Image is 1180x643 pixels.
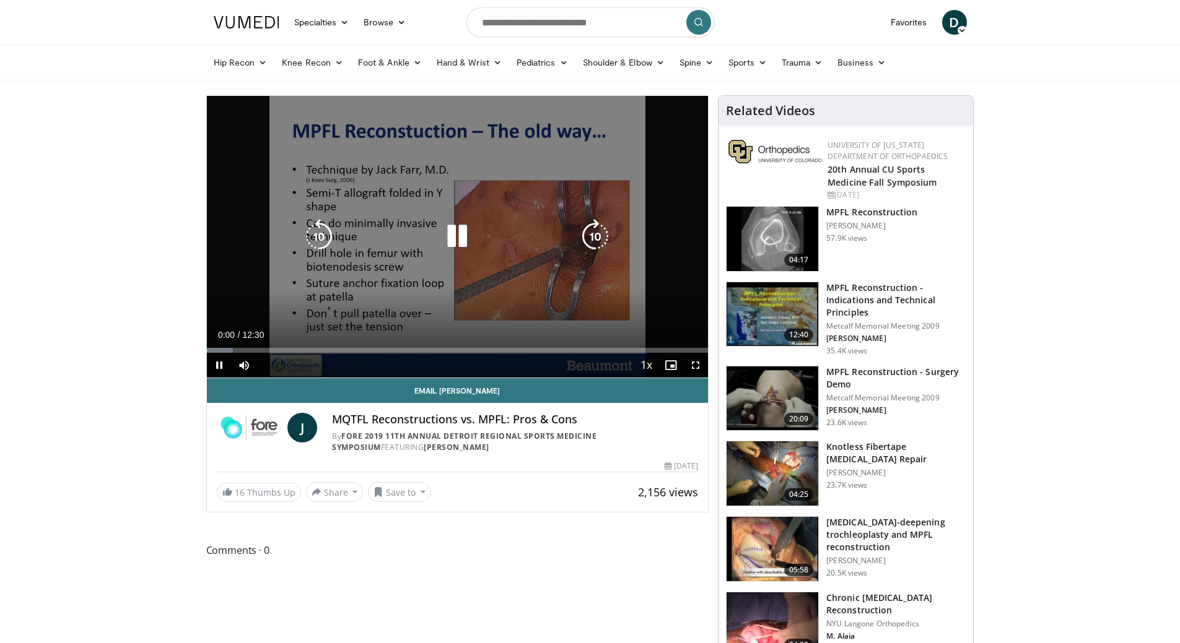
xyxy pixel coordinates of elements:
a: 05:58 [MEDICAL_DATA]-deepening trochleoplasty and MPFL reconstruction [PERSON_NAME] 20.5K views [726,516,966,582]
a: Sports [721,50,774,75]
a: University of [US_STATE] Department of Orthopaedics [828,140,948,162]
p: 23.7K views [826,480,867,490]
span: 12:30 [242,330,264,340]
h3: [MEDICAL_DATA]-deepening trochleoplasty and MPFL reconstruction [826,516,966,553]
a: FORE 2019 11th Annual Detroit Regional Sports Medicine Symposium [332,431,597,452]
a: Browse [356,10,413,35]
a: D [942,10,967,35]
span: / [238,330,240,340]
button: Fullscreen [683,353,708,378]
span: 0:00 [218,330,235,340]
a: Knee Recon [274,50,351,75]
button: Mute [232,353,256,378]
p: NYU Langone Orthopedics [826,619,966,629]
div: Progress Bar [207,348,709,353]
p: Metcalf Memorial Meeting 2009 [826,321,966,331]
a: 04:17 MPFL Reconstruction [PERSON_NAME] 57.9K views [726,206,966,272]
a: Business [830,50,893,75]
span: 05:58 [784,564,814,576]
a: 20th Annual CU Sports Medicine Fall Symposium [828,163,937,188]
p: 20.5K views [826,568,867,578]
h4: Related Videos [726,103,815,118]
a: Trauma [774,50,831,75]
p: M. Alaia [826,631,966,641]
span: 20:09 [784,413,814,425]
a: Spine [672,50,721,75]
button: Enable picture-in-picture mode [658,353,683,378]
h4: MQTFL Reconstructions vs. MPFL: Pros & Cons [332,413,698,426]
span: 04:17 [784,254,814,266]
a: 12:40 MPFL Reconstruction - Indications and Technical Principles Metcalf Memorial Meeting 2009 [P... [726,282,966,356]
span: Comments 0 [206,542,709,558]
a: Shoulder & Elbow [575,50,672,75]
a: Hand & Wrist [429,50,509,75]
a: [PERSON_NAME] [424,442,489,452]
a: 16 Thumbs Up [217,483,301,502]
span: 04:25 [784,488,814,501]
div: [DATE] [828,189,963,201]
img: 355603a8-37da-49b6-856f-e00d7e9307d3.png.150x105_q85_autocrop_double_scale_upscale_version-0.2.png [728,140,821,163]
span: 16 [235,486,245,498]
img: XzOTlMlQSGUnbGTX4xMDoxOjB1O8AjAz_1.150x105_q85_crop-smart_upscale.jpg [727,517,818,581]
video-js: Video Player [207,96,709,378]
h3: MPFL Reconstruction - Indications and Technical Principles [826,282,966,319]
p: 57.9K views [826,233,867,243]
p: [PERSON_NAME] [826,221,917,231]
a: Hip Recon [206,50,275,75]
button: Playback Rate [634,353,658,378]
span: 12:40 [784,329,814,341]
button: Save to [368,482,431,502]
p: Metcalf Memorial Meeting 2009 [826,393,966,403]
a: 04:25 Knotless Fibertape [MEDICAL_DATA] Repair [PERSON_NAME] 23.7K views [726,441,966,506]
button: Pause [207,353,232,378]
p: 23.6K views [826,418,867,428]
a: J [287,413,317,442]
img: aren_3.png.150x105_q85_crop-smart_upscale.jpg [727,366,818,431]
button: Share [306,482,364,502]
img: E-HI8y-Omg85H4KX4xMDoxOjBzMTt2bJ.150x105_q85_crop-smart_upscale.jpg [727,441,818,506]
p: [PERSON_NAME] [826,556,966,566]
p: [PERSON_NAME] [826,468,966,478]
p: 35.4K views [826,346,867,356]
img: VuMedi Logo [214,16,279,28]
a: Specialties [287,10,357,35]
a: Favorites [883,10,935,35]
a: Pediatrics [509,50,575,75]
h3: Chronic [MEDICAL_DATA] Reconstruction [826,592,966,616]
img: FORE 2019 11th Annual Detroit Regional Sports Medicine Symposium [217,413,283,442]
div: [DATE] [665,460,698,472]
h3: Knotless Fibertape [MEDICAL_DATA] Repair [826,441,966,465]
a: 20:09 MPFL Reconstruction - Surgery Demo Metcalf Memorial Meeting 2009 [PERSON_NAME] 23.6K views [726,366,966,431]
p: [PERSON_NAME] [826,405,966,415]
a: Email [PERSON_NAME] [207,378,709,403]
span: 2,156 views [638,485,698,499]
h3: MPFL Reconstruction [826,206,917,218]
a: Foot & Ankle [351,50,429,75]
input: Search topics, interventions [466,7,714,37]
p: [PERSON_NAME] [826,334,966,343]
img: 38434_0000_3.png.150x105_q85_crop-smart_upscale.jpg [727,207,818,271]
h3: MPFL Reconstruction - Surgery Demo [826,366,966,391]
div: By FEATURING [332,431,698,453]
img: 642458_3.png.150x105_q85_crop-smart_upscale.jpg [727,282,818,347]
